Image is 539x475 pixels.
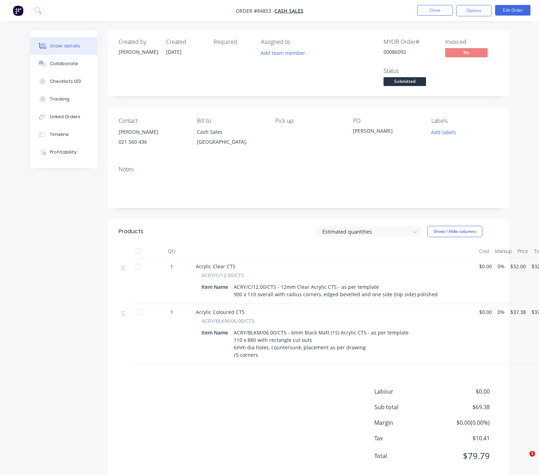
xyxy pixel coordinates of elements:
button: Add labels [427,127,460,137]
div: Labels [431,118,498,124]
div: Profitability [50,149,76,155]
span: $0.00 [479,263,492,270]
span: No [445,48,488,57]
button: Show / Hide columns [427,226,482,237]
iframe: Intercom live chat [515,451,532,468]
span: $10.41 [437,434,490,442]
div: Item Name [202,282,231,292]
div: [PERSON_NAME] [353,127,420,137]
div: Notes [119,166,498,173]
button: Close [417,5,453,16]
button: Linked Orders [30,108,97,126]
div: MYOB Order # [384,39,437,45]
span: $69.38 [437,403,490,411]
button: Profitability [30,143,97,161]
button: Checklists 0/0 [30,73,97,90]
div: Timeline [50,131,69,138]
div: [PERSON_NAME] [119,48,158,56]
div: Pick up [275,118,342,124]
button: Collaborate [30,55,97,73]
span: 1 [529,451,535,457]
span: Submitted [384,77,426,86]
div: Created by [119,39,158,45]
div: Order details [50,43,80,49]
span: $0.00 ( 0.00 %) [437,418,490,427]
div: Markup [492,244,515,258]
div: Cash Sales [197,127,264,137]
div: Products [119,227,143,236]
span: Order #84853 - [236,7,274,14]
div: [PERSON_NAME]021 560 436 [119,127,186,150]
span: Margin [374,418,437,427]
div: Invoiced [445,39,498,45]
span: 0% [498,308,505,316]
div: [GEOGRAPHIC_DATA], [197,137,264,147]
button: Edit Order [495,5,531,16]
div: Qty [151,244,193,258]
span: Total [374,452,437,460]
div: Linked Orders [50,114,80,120]
div: Cost [476,244,492,258]
div: ACRY/C/12.00/CTS - 12mm Clear Acrylic CTS - as per template 900 x 110 overall with radius corners... [231,282,441,299]
div: Cash Sales[GEOGRAPHIC_DATA], [197,127,264,150]
span: ACRY/BLKM/06.00/CTS [202,317,254,325]
span: 1 [170,308,173,316]
button: Add team member [257,48,309,58]
span: Tax [374,434,437,442]
div: Status [384,68,437,74]
div: Required [214,39,253,45]
button: Order details [30,37,97,55]
span: 0% [498,263,505,270]
span: Sub total [374,403,437,411]
button: Options [456,5,492,16]
button: Add team member [261,48,309,58]
button: Submitted [384,77,426,88]
span: Acrylic Clear CTS [196,263,236,270]
div: Collaborate [50,61,78,67]
div: Assigned to [261,39,332,45]
span: $0.00 [479,308,492,316]
div: Bill to [197,118,264,124]
span: [DATE] [166,48,182,55]
button: Tracking [30,90,97,108]
div: ACRY/BLKM/06.00/CTS - 6mm Black Matt (1S) Acrylic CTS - as per template 110 x 880 with rectangle ... [231,327,412,360]
div: Tracking [50,96,69,102]
div: Checklists 0/0 [50,78,81,85]
button: Timeline [30,126,97,143]
span: $37.38 [510,308,526,316]
div: PO [353,118,420,124]
div: 021 560 436 [119,137,186,147]
span: 1 [170,263,173,270]
div: 00086092 [384,48,437,56]
div: Item Name [202,327,231,338]
span: $79.79 [437,450,490,462]
span: Acrylic Coloured CTS [196,309,245,315]
div: Contact [119,118,186,124]
a: Cash Sales [274,7,303,14]
span: Labour [374,387,437,396]
div: Created [166,39,205,45]
div: Price [515,244,531,258]
img: Factory [13,5,23,16]
span: ACRY/C/12.00/CTS [202,271,244,279]
span: $32.00 [510,263,526,270]
div: [PERSON_NAME] [119,127,186,137]
span: $0.00 [437,387,490,396]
